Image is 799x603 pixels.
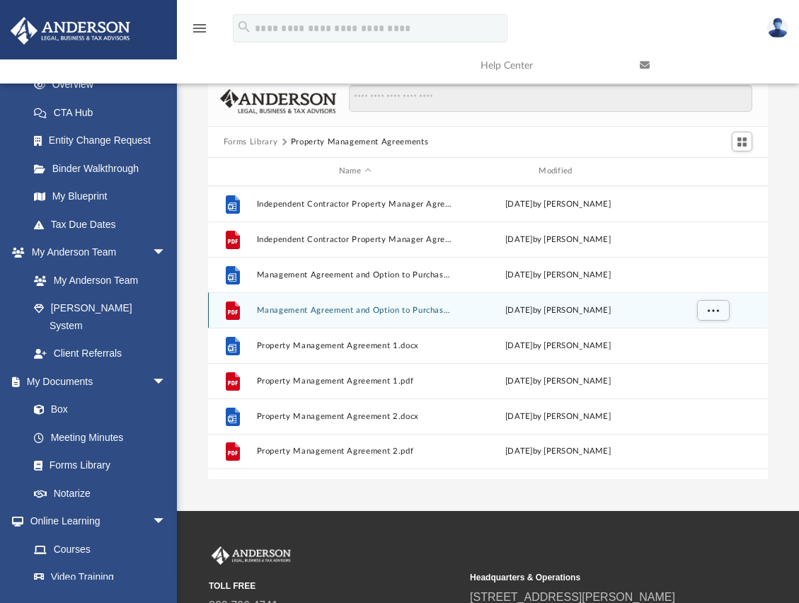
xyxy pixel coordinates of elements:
[20,423,180,452] a: Meeting Minutes
[459,165,657,178] div: Modified
[20,340,180,368] a: Client Referrals
[20,98,188,127] a: CTA Hub
[256,270,453,280] button: Management Agreement and Option to Purchase.docx
[20,535,180,563] a: Courses
[20,266,173,294] a: My Anderson Team
[20,127,188,155] a: Entity Change Request
[256,235,453,244] button: Independent Contractor Property Manager Agreement.pdf
[256,200,453,209] button: Independent Contractor Property Manager Agreement.docx
[459,339,656,352] div: [DATE] by [PERSON_NAME]
[291,136,429,149] button: Property Management Agreements
[459,374,656,387] div: [DATE] by [PERSON_NAME]
[697,299,730,321] button: More options
[767,18,788,38] img: User Pic
[20,452,173,480] a: Forms Library
[349,85,752,112] input: Search files and folders
[224,136,277,149] button: Forms Library
[191,27,208,37] a: menu
[20,396,173,424] a: Box
[20,154,188,183] a: Binder Walkthrough
[209,580,460,592] small: TOLL FREE
[191,20,208,37] i: menu
[20,294,180,340] a: [PERSON_NAME] System
[6,17,134,45] img: Anderson Advisors Platinum Portal
[20,210,188,239] a: Tax Due Dates
[732,132,753,151] button: Switch to Grid View
[152,239,180,268] span: arrow_drop_down
[20,71,188,99] a: Overview
[208,186,768,479] div: grid
[10,367,180,396] a: My Documentsarrow_drop_down
[10,507,180,536] a: Online Learningarrow_drop_down
[470,571,721,584] small: Headquarters & Operations
[459,445,656,458] div: [DATE] by [PERSON_NAME]
[256,341,453,350] button: Property Management Agreement 1.docx
[20,183,180,211] a: My Blueprint
[459,304,656,316] div: [DATE] by [PERSON_NAME]
[152,367,180,396] span: arrow_drop_down
[256,447,453,456] button: Property Management Agreement 2.pdf
[470,591,675,603] a: [STREET_ADDRESS][PERSON_NAME]
[459,410,656,423] div: [DATE] by [PERSON_NAME]
[459,197,656,210] div: [DATE] by [PERSON_NAME]
[256,377,453,386] button: Property Management Agreement 1.pdf
[20,563,173,592] a: Video Training
[470,38,629,93] a: Help Center
[459,233,656,246] div: [DATE] by [PERSON_NAME]
[209,546,294,565] img: Anderson Advisors Platinum Portal
[256,412,453,421] button: Property Management Agreement 2.docx
[459,268,656,281] div: [DATE] by [PERSON_NAME]
[10,239,180,267] a: My Anderson Teamarrow_drop_down
[256,306,453,315] button: Management Agreement and Option to Purchase.pdf
[214,165,250,178] div: id
[236,19,252,35] i: search
[152,507,180,536] span: arrow_drop_down
[662,165,761,178] div: id
[20,479,180,507] a: Notarize
[255,165,453,178] div: Name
